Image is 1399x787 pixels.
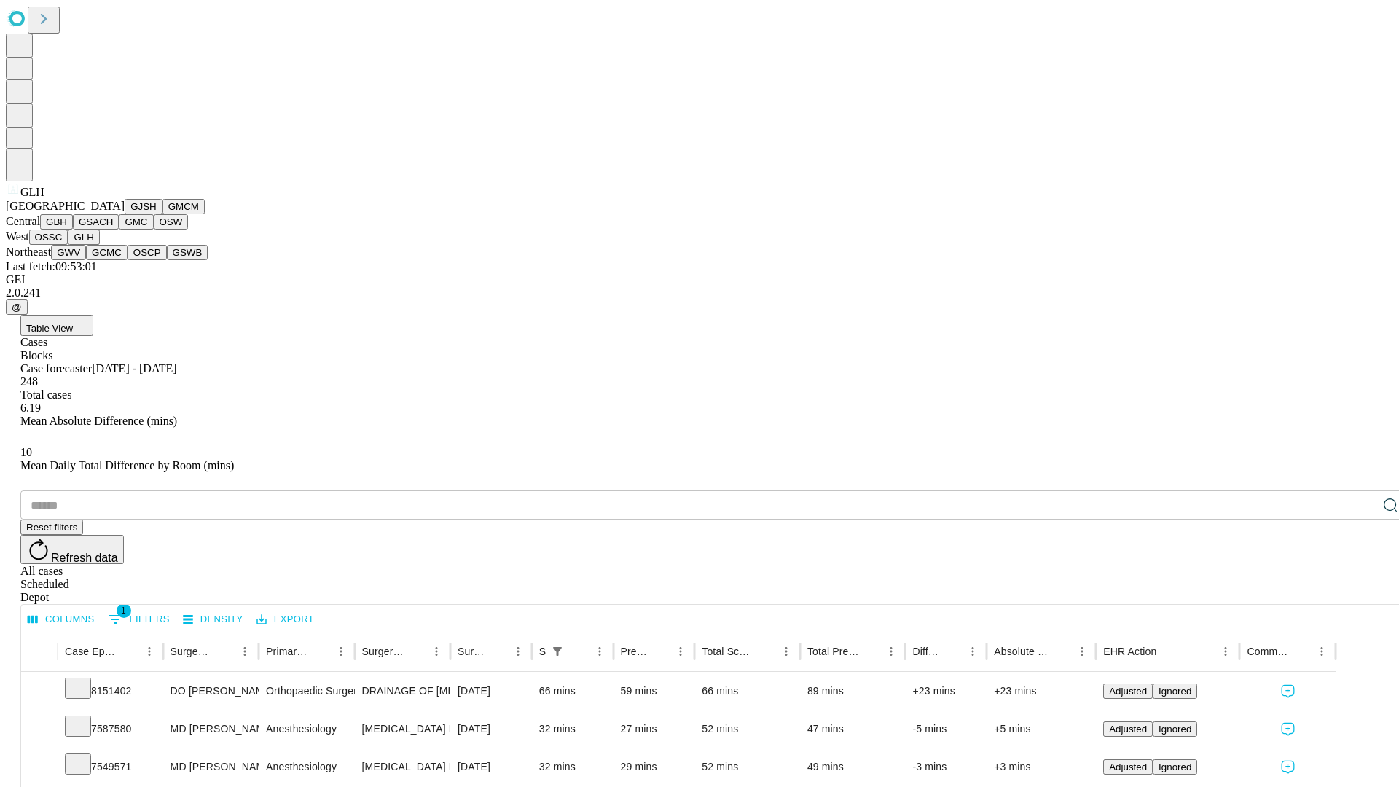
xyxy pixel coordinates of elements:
div: Primary Service [266,646,308,657]
span: Adjusted [1109,686,1147,697]
div: +23 mins [912,673,979,710]
button: Adjusted [1103,759,1153,775]
button: Adjusted [1103,684,1153,699]
div: EHR Action [1103,646,1156,657]
div: Anesthesiology [266,710,347,748]
button: Menu [235,641,255,662]
button: GSACH [73,214,119,230]
div: 29 mins [621,748,688,786]
span: 10 [20,446,32,458]
div: +23 mins [994,673,1089,710]
span: GLH [20,186,44,198]
span: Central [6,215,40,227]
button: GBH [40,214,73,230]
span: [GEOGRAPHIC_DATA] [6,200,125,212]
button: GMC [119,214,153,230]
div: 66 mins [539,673,606,710]
div: 59 mins [621,673,688,710]
button: Menu [589,641,610,662]
button: Sort [119,641,139,662]
span: [DATE] - [DATE] [92,362,176,375]
span: Last fetch: 09:53:01 [6,260,97,273]
button: Menu [776,641,796,662]
div: [DATE] [458,710,525,748]
div: 47 mins [807,710,898,748]
div: -3 mins [912,748,979,786]
div: [MEDICAL_DATA] FLEXIBLE PROXIMAL DIAGNOSTIC [362,748,443,786]
button: @ [6,299,28,315]
span: Adjusted [1109,724,1147,735]
div: Comments [1247,646,1289,657]
button: Sort [650,641,670,662]
div: 52 mins [702,748,793,786]
div: [DATE] [458,673,525,710]
div: Surgery Name [362,646,404,657]
button: Refresh data [20,535,124,564]
button: Table View [20,315,93,336]
button: Menu [963,641,983,662]
button: Select columns [24,608,98,631]
div: 32 mins [539,748,606,786]
button: Expand [28,755,50,780]
button: Menu [508,641,528,662]
span: Ignored [1159,761,1191,772]
div: Absolute Difference [994,646,1050,657]
div: 32 mins [539,710,606,748]
button: Menu [881,641,901,662]
span: @ [12,302,22,313]
button: Menu [139,641,160,662]
button: Export [253,608,318,631]
span: Table View [26,323,73,334]
button: Expand [28,717,50,743]
button: Density [179,608,247,631]
span: Ignored [1159,686,1191,697]
button: Sort [861,641,881,662]
button: Menu [426,641,447,662]
button: Show filters [547,641,568,662]
div: Predicted In Room Duration [621,646,649,657]
button: Sort [942,641,963,662]
div: +5 mins [994,710,1089,748]
div: +3 mins [994,748,1089,786]
div: Case Epic Id [65,646,117,657]
div: Total Scheduled Duration [702,646,754,657]
div: Difference [912,646,941,657]
button: Ignored [1153,684,1197,699]
button: Reset filters [20,520,83,535]
span: Case forecaster [20,362,92,375]
button: Sort [569,641,589,662]
button: Sort [1051,641,1072,662]
button: Show filters [104,608,173,631]
div: Total Predicted Duration [807,646,860,657]
button: GJSH [125,199,162,214]
div: 66 mins [702,673,793,710]
span: Mean Daily Total Difference by Room (mins) [20,459,234,471]
button: Ignored [1153,759,1197,775]
button: Sort [214,641,235,662]
div: 7549571 [65,748,156,786]
span: 1 [117,603,131,618]
div: 8151402 [65,673,156,710]
div: Surgeon Name [171,646,213,657]
span: Adjusted [1109,761,1147,772]
button: Sort [310,641,331,662]
div: Surgery Date [458,646,486,657]
button: Menu [670,641,691,662]
span: Reset filters [26,522,77,533]
div: [DATE] [458,748,525,786]
span: 6.19 [20,402,41,414]
div: MD [PERSON_NAME] E Md [171,748,251,786]
span: 248 [20,375,38,388]
div: GEI [6,273,1393,286]
span: Mean Absolute Difference (mins) [20,415,177,427]
button: Menu [1215,641,1236,662]
button: GSWB [167,245,208,260]
button: OSCP [128,245,167,260]
div: Orthopaedic Surgery [266,673,347,710]
div: [MEDICAL_DATA] FLEXIBLE PROXIMAL DIAGNOSTIC [362,710,443,748]
button: GCMC [86,245,128,260]
button: Ignored [1153,721,1197,737]
div: Scheduled In Room Duration [539,646,546,657]
button: GLH [68,230,99,245]
button: OSW [154,214,189,230]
